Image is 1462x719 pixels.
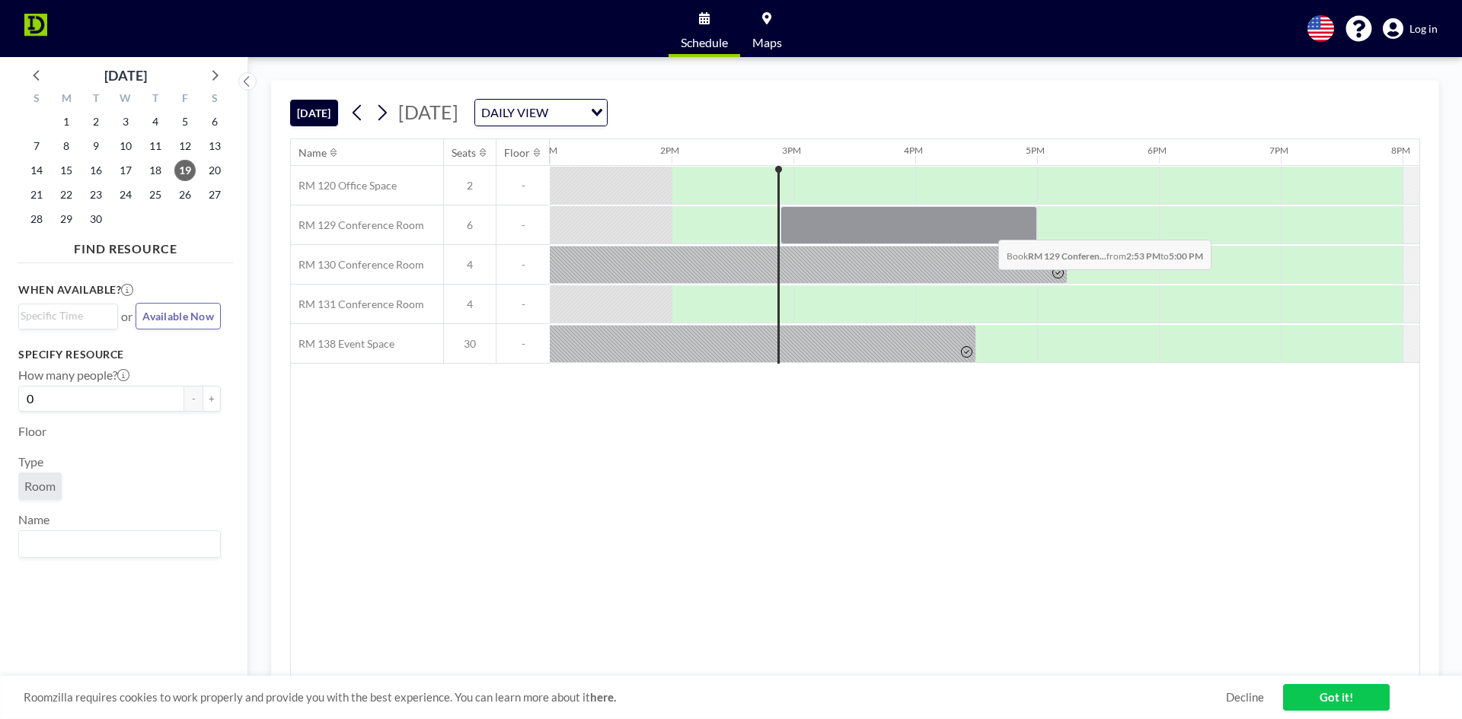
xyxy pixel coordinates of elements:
a: Log in [1383,18,1438,40]
span: Friday, September 12, 2025 [174,135,196,157]
input: Search for option [21,307,109,324]
div: T [140,90,170,110]
span: Book from to [998,240,1211,270]
a: Decline [1226,690,1264,705]
span: RM 130 Conference Room [291,258,424,272]
span: Tuesday, September 2, 2025 [85,111,107,132]
div: Search for option [19,304,117,327]
a: here. [590,690,616,704]
button: [DATE] [290,100,338,126]
span: DAILY VIEW [478,103,551,122]
span: Thursday, September 4, 2025 [145,111,166,132]
span: Tuesday, September 9, 2025 [85,135,107,157]
input: Search for option [21,534,212,554]
span: 30 [444,337,496,351]
span: - [496,258,550,272]
a: Got it! [1283,684,1390,711]
button: Available Now [136,303,221,329]
div: W [111,90,141,110]
div: Name [298,146,327,160]
span: Available Now [142,310,214,323]
div: F [170,90,200,110]
b: RM 129 Conferen... [1028,250,1106,262]
span: - [496,179,550,192]
h3: Specify resource [18,348,221,361]
div: Search for option [19,531,220,557]
span: Monday, September 1, 2025 [56,111,77,132]
span: Sunday, September 7, 2025 [26,135,47,157]
span: 6 [444,218,496,232]
span: Wednesday, September 24, 2025 [115,184,136,205]
div: 6PM [1148,145,1167,156]
div: M [52,90,81,110]
div: S [22,90,52,110]
span: or [121,309,132,324]
div: Floor [504,146,530,160]
span: Friday, September 5, 2025 [174,111,196,132]
div: 2PM [660,145,679,156]
div: T [81,90,111,110]
span: RM 138 Event Space [291,337,394,351]
span: - [496,337,550,351]
span: Room [24,479,56,494]
span: Log in [1409,22,1438,36]
input: Search for option [553,103,582,122]
span: RM 120 Office Space [291,179,397,192]
span: Saturday, September 13, 2025 [204,135,225,157]
span: Wednesday, September 17, 2025 [115,160,136,181]
span: Sunday, September 28, 2025 [26,208,47,230]
b: 5:00 PM [1169,250,1203,262]
span: 4 [444,258,496,272]
span: RM 129 Conference Room [291,218,424,232]
img: organization-logo [24,14,47,44]
span: Friday, September 26, 2025 [174,184,196,205]
button: - [184,386,203,412]
span: Thursday, September 25, 2025 [145,184,166,205]
span: Maps [752,37,782,49]
span: - [496,218,550,232]
span: Monday, September 8, 2025 [56,135,77,157]
div: Seats [452,146,476,160]
span: Tuesday, September 16, 2025 [85,160,107,181]
span: Sunday, September 14, 2025 [26,160,47,181]
span: Thursday, September 18, 2025 [145,160,166,181]
div: 5PM [1026,145,1045,156]
span: Thursday, September 11, 2025 [145,135,166,157]
div: [DATE] [104,65,147,86]
span: Schedule [681,37,728,49]
h4: FIND RESOURCE [18,235,233,256]
span: Saturday, September 20, 2025 [204,160,225,181]
button: + [203,386,221,412]
div: 7PM [1269,145,1288,156]
span: Saturday, September 27, 2025 [204,184,225,205]
div: Search for option [475,100,607,126]
span: Wednesday, September 10, 2025 [115,135,136,157]
span: - [496,297,550,311]
span: Tuesday, September 30, 2025 [85,208,107,230]
div: 4PM [904,145,923,156]
label: Name [18,512,49,527]
span: Monday, September 29, 2025 [56,208,77,230]
b: 2:53 PM [1126,250,1160,262]
label: Type [18,454,43,469]
div: 8PM [1391,145,1410,156]
span: RM 131 Conference Room [291,297,424,311]
span: 4 [444,297,496,311]
label: Floor [18,424,46,439]
span: Roomzilla requires cookies to work properly and provide you with the best experience. You can lea... [24,690,1226,705]
span: Wednesday, September 3, 2025 [115,111,136,132]
span: Monday, September 15, 2025 [56,160,77,181]
span: [DATE] [398,100,458,123]
label: How many people? [18,367,129,383]
span: Friday, September 19, 2025 [174,160,196,181]
span: Sunday, September 21, 2025 [26,184,47,205]
span: 2 [444,179,496,192]
span: Saturday, September 6, 2025 [204,111,225,132]
div: 3PM [782,145,801,156]
span: Tuesday, September 23, 2025 [85,184,107,205]
span: Monday, September 22, 2025 [56,184,77,205]
div: S [200,90,229,110]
